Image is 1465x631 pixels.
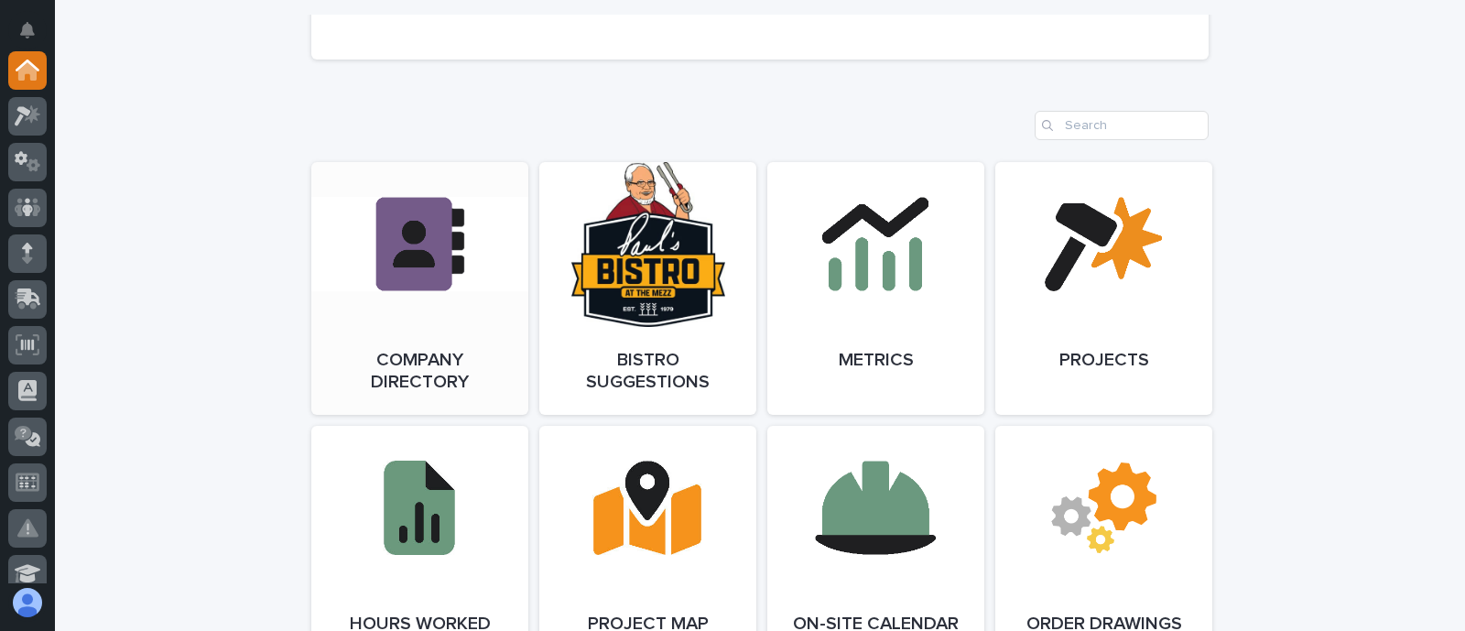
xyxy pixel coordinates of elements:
a: Bistro Suggestions [539,162,756,415]
button: Notifications [8,11,47,49]
input: Search [1035,111,1209,140]
a: Company Directory [311,162,528,415]
a: Metrics [767,162,984,415]
button: users-avatar [8,583,47,622]
a: Projects [995,162,1212,415]
div: Notifications [23,22,47,51]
